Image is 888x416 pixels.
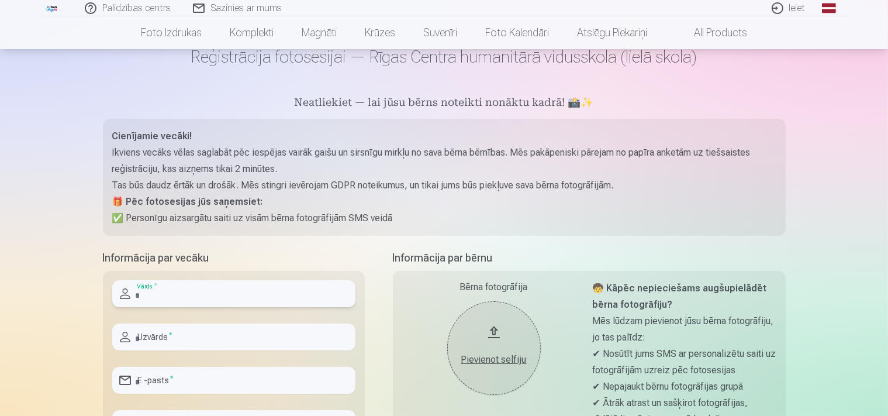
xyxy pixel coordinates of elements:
img: /fa1 [46,5,58,12]
a: Suvenīri [409,16,471,49]
a: Krūzes [351,16,409,49]
strong: 🧒 Kāpēc nepieciešams augšupielādēt bērna fotogrāfiju? [593,283,767,310]
h1: Reģistrācija fotosesijai — Rīgas Centra humanitārā vidusskola (lielā skola) [103,46,786,67]
a: Foto izdrukas [127,16,216,49]
p: ✅ Personīgu aizsargātu saiti uz visām bērna fotogrāfijām SMS veidā [112,210,776,226]
strong: Cienījamie vecāki! [112,130,192,142]
div: Pievienot selfiju [459,353,529,367]
a: Magnēti [288,16,351,49]
strong: 🎁 Pēc fotosesijas jūs saņemsiet: [112,196,263,207]
a: All products [661,16,761,49]
h5: Neatliekiet — lai jūsu bērns noteikti nonāktu kadrā! 📸✨ [103,95,786,112]
div: Bērna fotogrāfija [402,280,586,294]
a: Atslēgu piekariņi [563,16,661,49]
p: Mēs lūdzam pievienot jūsu bērna fotogrāfiju, jo tas palīdz: [593,313,776,346]
a: Foto kalendāri [471,16,563,49]
h5: Informācija par vecāku [103,250,365,266]
button: Pievienot selfiju [447,301,541,395]
p: ✔ Nepajaukt bērnu fotogrāfijas grupā [593,379,776,395]
h5: Informācija par bērnu [393,250,786,266]
a: Komplekti [216,16,288,49]
p: Ikviens vecāks vēlas saglabāt pēc iespējas vairāk gaišu un sirsnīgu mirkļu no sava bērna bērnības... [112,145,776,177]
p: ✔ Nosūtīt jums SMS ar personalizētu saiti uz fotogrāfijām uzreiz pēc fotosesijas [593,346,776,379]
p: Tas būs daudz ērtāk un drošāk. Mēs stingri ievērojam GDPR noteikumus, un tikai jums būs piekļuve ... [112,177,776,194]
